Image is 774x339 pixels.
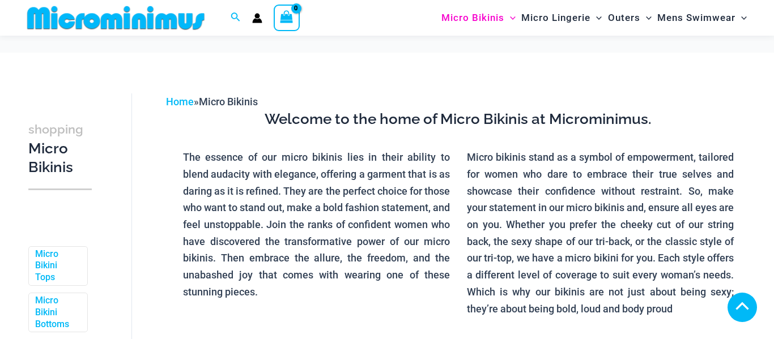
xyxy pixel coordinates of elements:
span: Micro Lingerie [521,3,590,32]
p: Micro bikinis stand as a symbol of empowerment, tailored for women who dare to embrace their true... [467,149,734,317]
a: Home [166,96,194,108]
a: Micro Bikini Tops [35,248,79,284]
span: » [166,96,258,108]
span: Menu Toggle [504,3,516,32]
span: Menu Toggle [735,3,747,32]
span: Menu Toggle [590,3,602,32]
a: Search icon link [231,11,241,25]
a: Micro Bikini Bottoms [35,295,79,330]
a: View Shopping Cart, empty [274,5,300,31]
a: Micro LingerieMenu ToggleMenu Toggle [518,3,605,32]
h3: Micro Bikinis [28,119,92,177]
nav: Site Navigation [437,2,751,34]
span: Micro Bikinis [199,96,258,108]
h3: Welcome to the home of Micro Bikinis at Microminimus. [175,110,742,129]
a: Mens SwimwearMenu ToggleMenu Toggle [654,3,750,32]
img: MM SHOP LOGO FLAT [23,5,209,31]
span: Outers [608,3,640,32]
span: shopping [28,122,83,136]
a: Account icon link [252,13,262,23]
span: Menu Toggle [640,3,652,32]
span: Mens Swimwear [657,3,735,32]
span: Micro Bikinis [441,3,504,32]
a: OutersMenu ToggleMenu Toggle [605,3,654,32]
p: The essence of our micro bikinis lies in their ability to blend audacity with elegance, offering ... [183,149,450,300]
a: Micro BikinisMenu ToggleMenu Toggle [439,3,518,32]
